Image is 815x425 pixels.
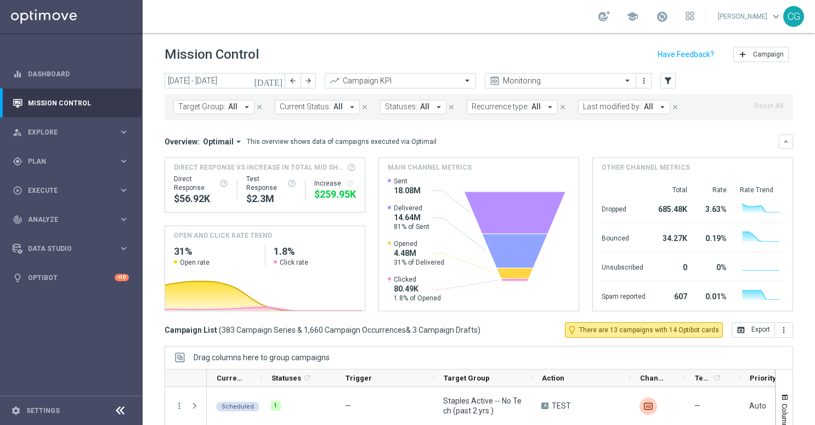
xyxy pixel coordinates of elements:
[13,273,22,283] i: lightbulb
[13,186,22,195] i: play_circle_outline
[711,372,721,384] span: Calculate column
[406,326,411,334] span: &
[325,73,476,88] ng-select: Campaign KPI
[247,137,437,147] div: This overview shows data of campaigns executed via Optimail
[700,186,727,194] div: Rate
[738,50,747,59] i: add
[12,70,129,79] div: equalizer Dashboard
[314,179,356,188] div: Increase
[28,59,129,88] a: Dashboard
[489,75,500,86] i: preview
[28,263,115,292] a: Optibot
[12,128,129,137] button: person_search Explore keyboard_arrow_right
[394,239,444,248] span: Opened
[178,102,225,111] span: Target Group:
[118,243,129,254] i: keyboard_arrow_right
[472,102,529,111] span: Recurrence type:
[639,398,657,415] img: Liveramp
[478,325,480,335] span: )
[545,102,555,112] i: arrow_drop_down
[28,216,118,223] span: Analyze
[579,325,719,335] span: There are 13 campaigns with 14 Optibot cards
[333,102,343,111] span: All
[13,127,22,137] i: person_search
[644,102,653,111] span: All
[552,401,571,411] span: TEST
[194,353,330,362] div: Row Groups
[222,325,406,335] span: 383 Campaign Series & 1,660 Campaign Occurrences
[12,215,129,224] button: track_changes Analyze keyboard_arrow_right
[13,69,22,79] i: equalizer
[361,103,369,111] i: close
[434,102,444,112] i: arrow_drop_down
[732,325,793,334] multiple-options-button: Export to CSV
[485,73,636,88] ng-select: Monitoring
[670,101,680,113] button: close
[779,326,788,334] i: more_vert
[13,244,118,254] div: Data Studio
[228,102,237,111] span: All
[174,192,228,205] div: $56,921
[12,244,129,253] button: Data Studio keyboard_arrow_right
[12,273,129,282] div: lightbulb Optibot +10
[695,374,711,382] span: Templates
[280,258,308,267] span: Click rate
[203,137,234,147] span: Optimail
[118,185,129,195] i: keyboard_arrow_right
[712,373,721,382] i: refresh
[216,401,259,411] colored-tag: Scheduled
[658,102,667,112] i: arrow_drop_down
[660,73,676,88] button: filter_alt
[626,10,638,23] span: school
[285,73,301,88] button: arrow_back
[174,401,184,411] button: more_vert
[394,258,444,267] span: 31% of Delivered
[360,101,370,113] button: close
[13,263,129,292] div: Optibot
[28,245,118,252] span: Data Studio
[13,156,118,166] div: Plan
[304,77,312,85] i: arrow_forward
[531,102,541,111] span: All
[565,322,723,338] button: lightbulb_outline There are 13 campaigns with 14 Optibot cards
[467,100,558,114] button: Recurrence type: All arrow_drop_down
[13,88,129,118] div: Mission Control
[559,103,567,111] i: close
[13,215,22,225] i: track_changes
[448,103,455,111] i: close
[174,245,256,258] h2: 31%
[165,47,259,63] h1: Mission Control
[385,102,417,111] span: Statuses:
[541,402,548,409] span: A
[394,284,441,294] span: 80.49K
[659,186,687,194] div: Total
[602,258,646,275] div: Unsubscribed
[12,186,129,195] div: play_circle_outline Execute keyboard_arrow_right
[301,372,312,384] span: Calculate column
[567,325,577,335] i: lightbulb_outline
[118,127,129,137] i: keyboard_arrow_right
[118,156,129,166] i: keyboard_arrow_right
[26,407,60,414] a: Settings
[444,374,490,382] span: Target Group
[12,157,129,166] button: gps_fixed Plan keyboard_arrow_right
[602,199,646,217] div: Dropped
[174,163,344,172] span: Direct Response VS Increase In Total Mid Shipment Dotcom Transaction Amount
[394,177,421,186] span: Sent
[165,137,200,147] h3: Overview:
[443,396,523,416] span: Staples Active -- No Tech (past 2 yrs.)
[558,101,568,113] button: close
[252,73,285,90] button: [DATE]
[658,51,714,58] input: Have Feedback?
[394,222,429,231] span: 81% of Sent
[13,186,118,195] div: Execute
[275,100,360,114] button: Current Status: All arrow_drop_down
[694,401,700,411] span: —
[234,137,244,147] i: arrow_drop_down
[174,175,228,192] div: Direct Response
[173,100,254,114] button: Target Group: All arrow_drop_down
[700,228,727,246] div: 0.19%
